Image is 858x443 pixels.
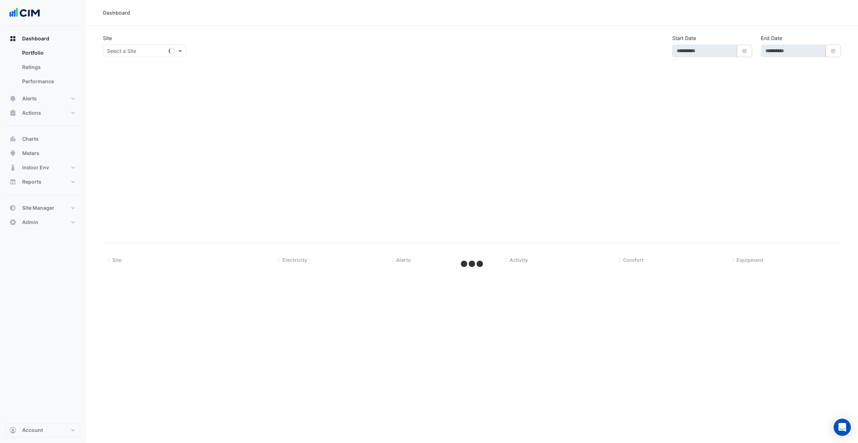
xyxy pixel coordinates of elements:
[22,219,38,226] span: Admin
[9,95,16,102] app-icon: Alerts
[6,91,80,106] button: Alerts
[103,9,130,16] div: Dashboard
[6,46,80,91] div: Dashboard
[9,6,41,20] img: Company Logo
[16,74,80,89] a: Performance
[9,150,16,157] app-icon: Meters
[6,160,80,175] button: Indoor Env
[834,419,851,436] div: Open Intercom Messenger
[22,95,37,102] span: Alerts
[9,35,16,42] app-icon: Dashboard
[22,150,39,157] span: Meters
[22,164,49,171] span: Indoor Env
[9,204,16,211] app-icon: Site Manager
[6,132,80,146] button: Charts
[22,135,39,143] span: Charts
[6,201,80,215] button: Site Manager
[22,204,54,211] span: Site Manager
[282,257,307,263] span: Electricity
[9,178,16,185] app-icon: Reports
[16,60,80,74] a: Ratings
[736,257,763,263] span: Equipment
[6,146,80,160] button: Meters
[22,427,43,434] span: Account
[672,34,696,42] label: Start Date
[9,219,16,226] app-icon: Admin
[396,257,411,263] span: Alerts
[6,423,80,437] button: Account
[9,109,16,116] app-icon: Actions
[761,34,782,42] label: End Date
[16,46,80,60] a: Portfolio
[6,175,80,189] button: Reports
[6,215,80,229] button: Admin
[22,109,41,116] span: Actions
[9,135,16,143] app-icon: Charts
[6,31,80,46] button: Dashboard
[6,106,80,120] button: Actions
[103,34,112,42] label: Site
[22,35,49,42] span: Dashboard
[112,257,122,263] span: Site
[9,164,16,171] app-icon: Indoor Env
[623,257,643,263] span: Comfort
[22,178,41,185] span: Reports
[509,257,528,263] span: Activity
